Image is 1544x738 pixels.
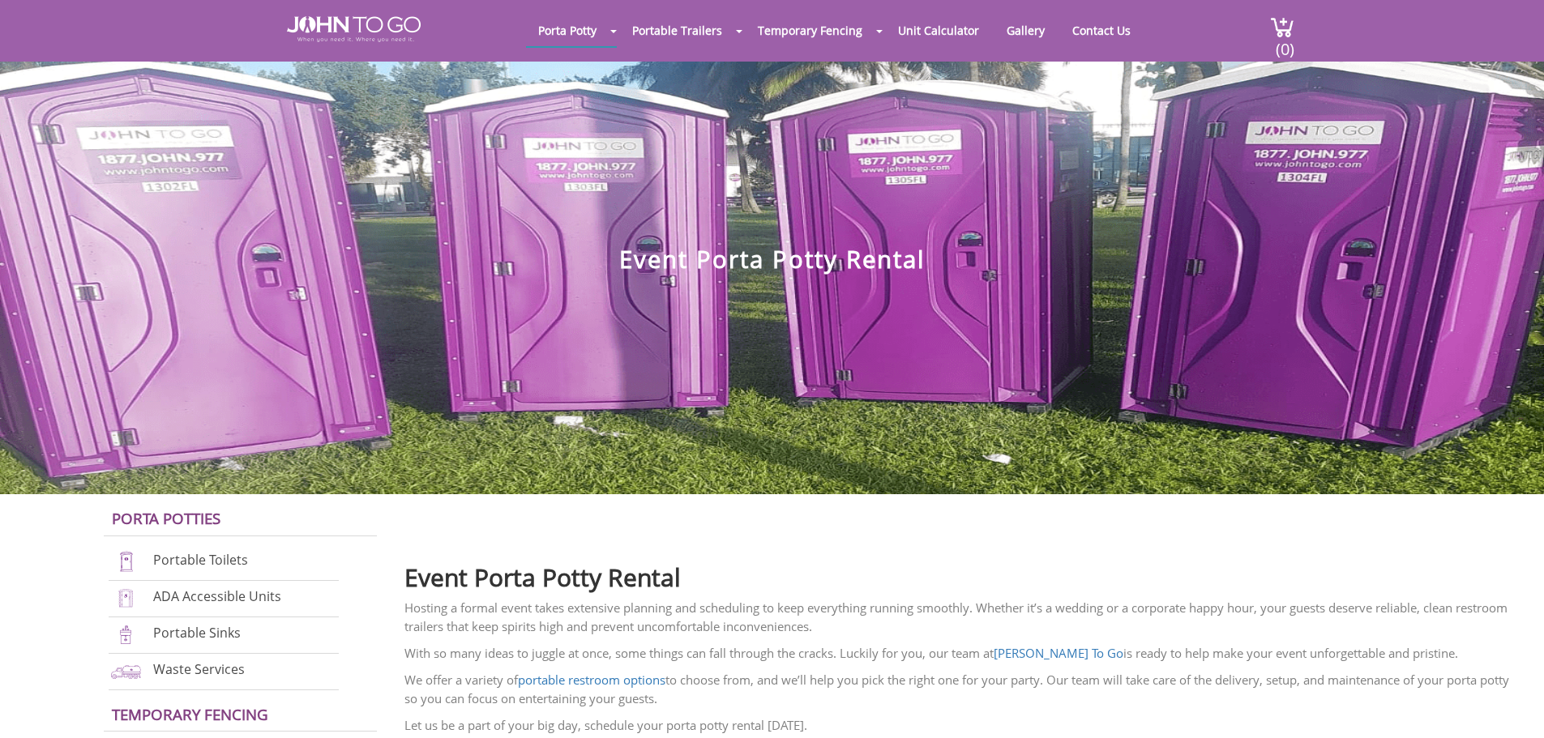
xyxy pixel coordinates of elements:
[886,15,991,46] a: Unit Calculator
[109,624,143,646] img: portable-sinks-new.png
[287,16,421,42] img: JOHN to go
[153,552,248,569] a: Portable Toilets
[1275,25,1294,60] span: (0)
[109,551,143,573] img: portable-toilets-new.png
[526,15,609,46] a: Porta Potty
[109,660,143,682] img: waste-services-new.png
[746,15,875,46] a: Temporary Fencing
[404,672,1509,706] span: We offer a variety of to choose from, and we’ll help you pick the right one for your party. Our t...
[109,587,143,609] img: ADA-units-new.png
[404,717,807,733] span: Let us be a part of your big day, schedule your porta potty rental [DATE].
[994,645,1123,661] a: [PERSON_NAME] To Go
[1060,15,1143,46] a: Contact Us
[404,645,1458,661] span: With so many ideas to juggle at once, some things can fall through the cracks. Luckily for you, o...
[153,660,245,678] a: Waste Services
[1270,16,1294,38] img: cart a
[153,587,281,605] a: ADA Accessible Units
[153,624,241,642] a: Portable Sinks
[112,508,220,528] a: Porta Potties
[112,704,268,724] a: Temporary Fencing
[404,556,1520,591] h2: Event Porta Potty Rental
[994,15,1057,46] a: Gallery
[620,15,734,46] a: Portable Trailers
[518,672,665,688] a: portable restroom options
[404,599,1508,634] span: Hosting a formal event takes extensive planning and scheduling to keep everything running smoothl...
